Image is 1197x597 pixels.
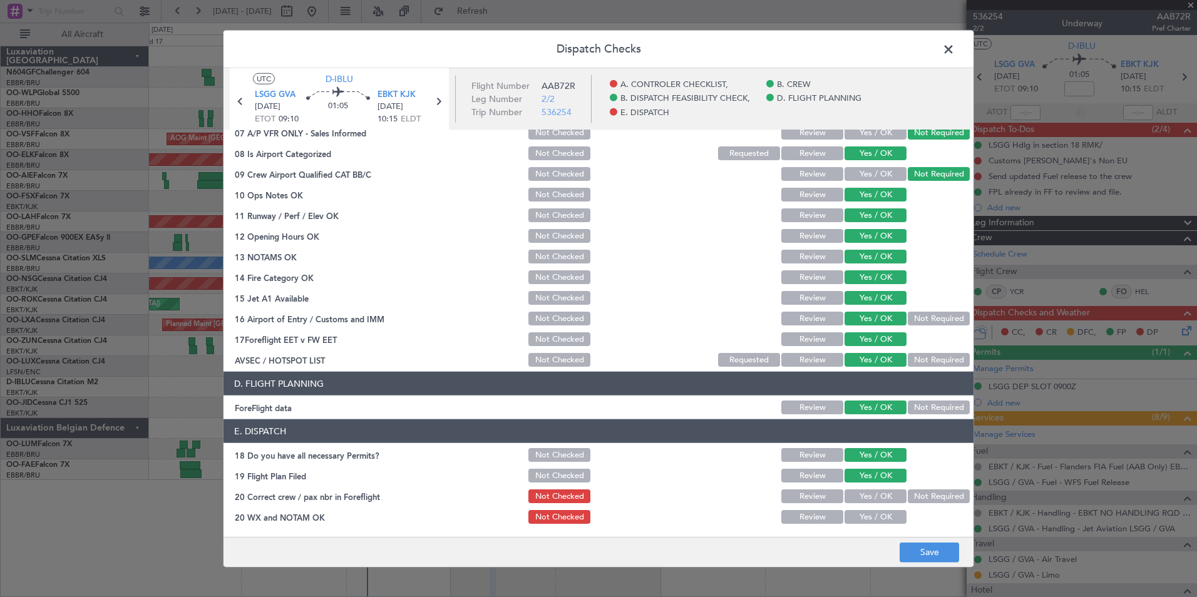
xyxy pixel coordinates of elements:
button: Not Required [908,126,970,140]
button: Not Required [908,167,970,181]
button: Not Required [908,353,970,367]
button: Not Required [908,401,970,414]
button: Not Required [908,312,970,325]
button: Not Required [908,489,970,503]
header: Dispatch Checks [223,31,974,68]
